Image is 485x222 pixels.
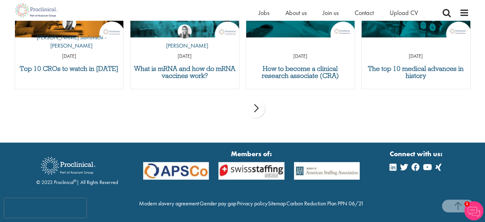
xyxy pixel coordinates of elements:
[18,65,121,72] a: Top 10 CROs to watch in [DATE]
[36,152,100,179] img: Proclinical Recruitment
[139,199,199,207] a: Modern slavery agreement
[390,149,444,159] strong: Connect with us:
[390,9,418,17] a: Upload CV
[286,199,364,207] a: Carbon Reduction Plan PPN 06/21
[362,53,470,60] p: [DATE]
[161,42,208,50] p: [PERSON_NAME]
[138,162,214,180] img: APSCo
[15,16,124,53] a: Theodora Savlovschi - Wicks [PERSON_NAME] Savlovschi - [PERSON_NAME]
[36,152,118,186] div: © 2023 Proclinical | All Rights Reserved
[74,178,77,183] sup: ®
[4,198,86,218] iframe: reCAPTCHA
[259,9,269,17] a: Jobs
[214,162,289,180] img: APSCo
[246,53,355,60] p: [DATE]
[365,65,467,79] a: The top 10 medical advances in history
[464,201,470,207] span: 1
[200,199,236,207] a: Gender pay gap
[178,24,192,38] img: Hannah Burke
[289,162,365,180] img: APSCo
[237,199,267,207] a: Privacy policy
[143,149,360,159] strong: Members of:
[285,9,307,17] a: About us
[134,65,236,79] a: What is mRNA and how do mRNA vaccines work?
[249,65,352,79] a: How to become a clinical research associate (CRA)
[246,99,265,118] div: next
[268,199,286,207] a: Sitemap
[355,9,374,17] a: Contact
[130,53,239,60] p: [DATE]
[161,24,208,53] a: Hannah Burke [PERSON_NAME]
[15,33,124,50] p: [PERSON_NAME] Savlovschi - [PERSON_NAME]
[62,16,76,30] img: Theodora Savlovschi - Wicks
[464,201,483,220] img: Chatbot
[15,53,124,60] p: [DATE]
[323,9,339,17] a: Join us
